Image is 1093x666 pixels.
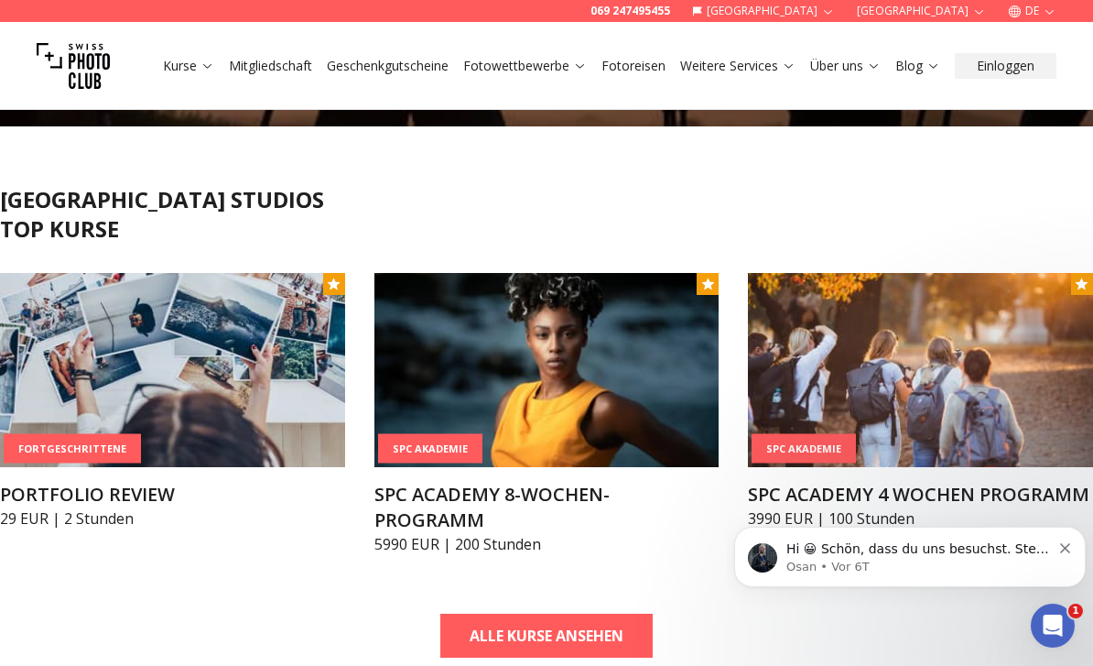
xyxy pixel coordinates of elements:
[4,433,141,464] div: Fortgeschrittene
[888,53,947,79] button: Blog
[378,433,482,464] div: SPC Akademie
[374,273,720,467] img: SPC ACADEMY 8-WOCHEN-PROGRAMM
[1068,604,1083,618] span: 1
[327,57,449,75] a: Geschenkgutscheine
[748,273,1093,530] a: SPC ACADEMY 4 WOCHEN PROGRAMMSPC AkademieSPC ACADEMY 4 WOCHEN PROGRAMM3990 EUR | 100 Stunden
[470,625,623,647] b: ALLE KURSE ANSEHEN
[601,57,666,75] a: Fotoreisen
[374,482,720,533] h3: SPC ACADEMY 8-WOCHEN-PROGRAMM
[374,273,720,555] a: SPC ACADEMY 8-WOCHEN-PROGRAMMSPC AkademieSPC ACADEMY 8-WOCHEN-PROGRAMM5990 EUR | 200 Stunden
[673,53,803,79] button: Weitere Services
[456,53,594,79] button: Fotowettbewerbe
[594,53,673,79] button: Fotoreisen
[810,57,881,75] a: Über uns
[319,53,456,79] button: Geschenkgutscheine
[156,53,222,79] button: Kurse
[229,57,312,75] a: Mitgliedschaft
[803,53,888,79] button: Über uns
[163,57,214,75] a: Kurse
[222,53,319,79] button: Mitgliedschaft
[1031,604,1075,648] iframe: Intercom live chat
[37,29,110,103] img: Swiss photo club
[955,53,1056,79] button: Einloggen
[727,488,1093,617] iframe: Intercom notifications Nachricht
[440,614,653,658] a: ALLE KURSE ANSEHEN
[463,57,587,75] a: Fotowettbewerbe
[748,482,1093,508] h3: SPC ACADEMY 4 WOCHEN PROGRAMM
[374,533,720,555] p: 5990 EUR | 200 Stunden
[590,4,670,18] a: 069 247495455
[680,57,795,75] a: Weitere Services
[895,57,940,75] a: Blog
[748,273,1093,467] img: SPC ACADEMY 4 WOCHEN PROGRAMM
[752,433,856,464] div: SPC Akademie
